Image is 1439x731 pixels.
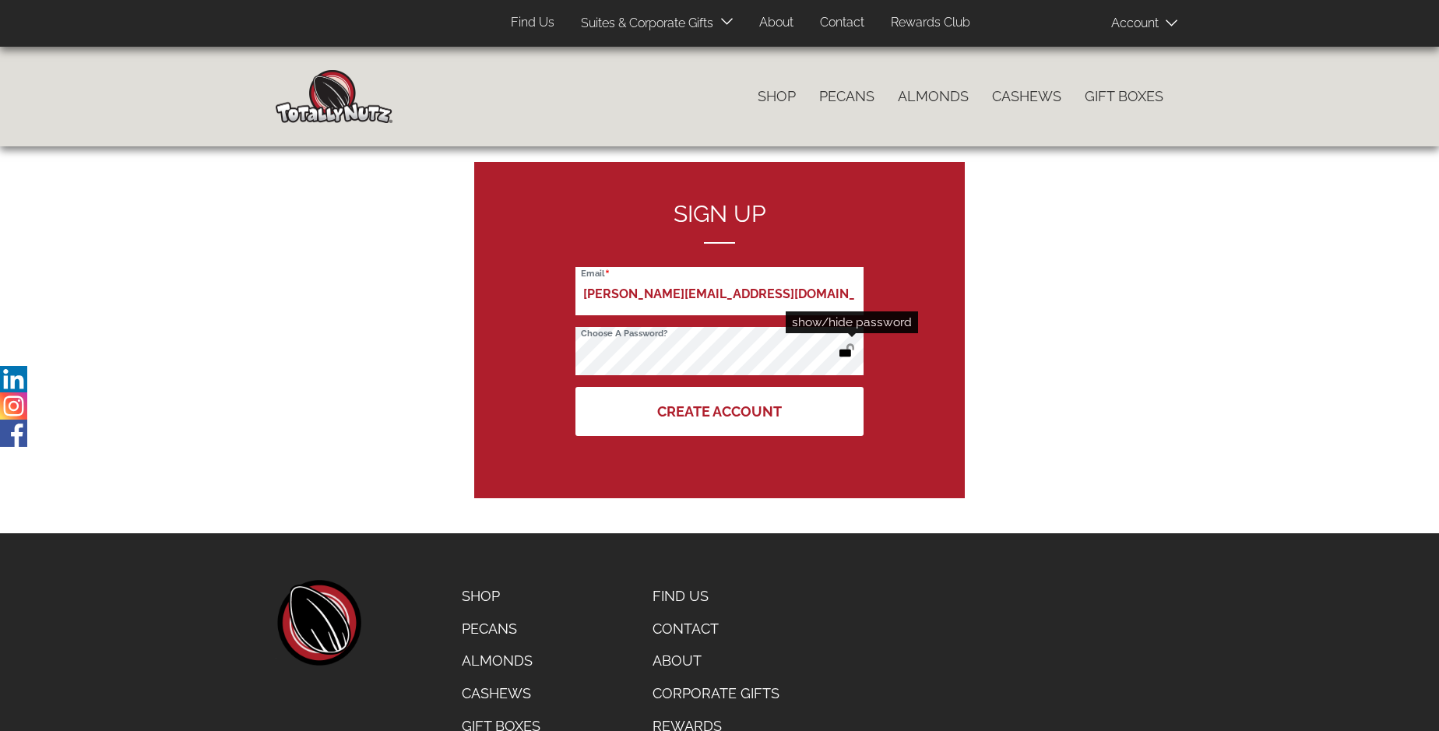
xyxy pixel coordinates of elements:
a: Corporate Gifts [641,677,794,710]
div: show/hide password [786,311,918,333]
a: Rewards Club [879,8,982,38]
a: About [641,645,794,677]
a: Shop [450,580,552,613]
a: Gift Boxes [1073,80,1175,113]
a: Contact [641,613,794,645]
a: Almonds [450,645,552,677]
img: Home [276,70,392,123]
a: About [748,8,805,38]
h2: Sign up [575,201,864,244]
a: Cashews [980,80,1073,113]
a: Find Us [641,580,794,613]
a: home [276,580,361,666]
a: Suites & Corporate Gifts [569,9,718,39]
button: Create Account [575,387,864,436]
a: Find Us [499,8,566,38]
a: Pecans [807,80,886,113]
a: Almonds [886,80,980,113]
a: Contact [808,8,876,38]
a: Shop [746,80,807,113]
a: Cashews [450,677,552,710]
a: Pecans [450,613,552,645]
input: Email [575,267,864,315]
